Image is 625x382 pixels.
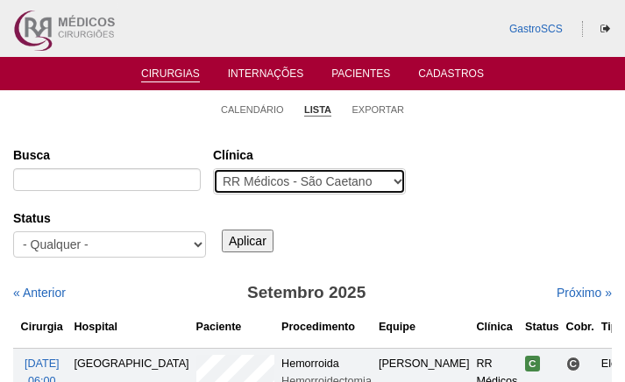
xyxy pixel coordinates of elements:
[13,286,66,300] a: « Anterior
[509,23,563,35] a: GastroSCS
[563,306,598,349] th: Cobr.
[304,103,331,117] a: Lista
[375,306,473,349] th: Equipe
[193,306,279,349] th: Paciente
[557,286,612,300] a: Próximo »
[221,103,284,116] a: Calendário
[222,230,273,252] input: Aplicar
[522,306,563,349] th: Status
[525,356,540,371] span: Confirmada
[473,306,522,349] th: Clínica
[13,306,70,349] th: Cirurgia
[13,146,201,164] label: Busca
[331,67,390,85] a: Pacientes
[352,103,404,116] a: Exportar
[600,24,610,34] i: Sair
[13,168,201,191] input: Digite os termos que você deseja procurar.
[418,67,484,85] a: Cadastros
[70,306,192,349] th: Hospital
[25,357,60,370] span: [DATE]
[13,209,206,227] label: Status
[213,146,406,164] label: Clínica
[157,280,457,306] h3: Setembro 2025
[278,306,375,349] th: Procedimento
[228,67,304,85] a: Internações
[141,67,200,82] a: Cirurgias
[566,357,581,371] span: Consultório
